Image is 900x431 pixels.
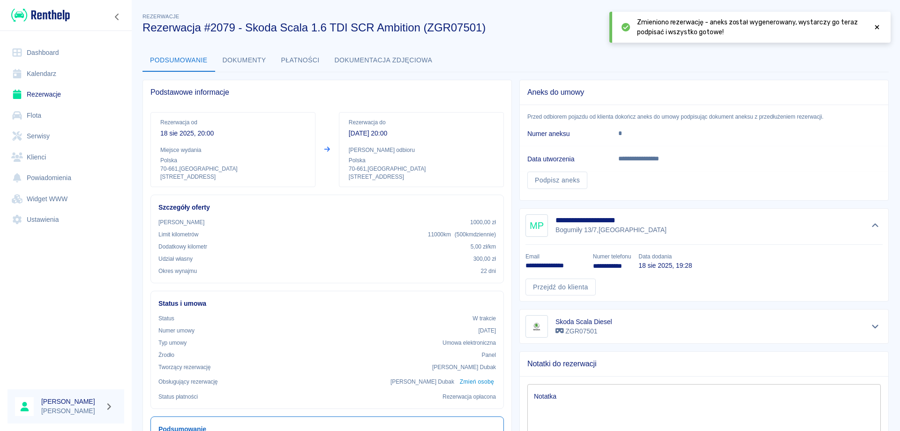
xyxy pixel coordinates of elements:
[7,147,124,168] a: Klienci
[481,267,496,275] p: 22 dni
[527,154,603,164] h6: Data utworzenia
[473,255,496,263] p: 300,00 zł
[158,203,496,212] h6: Szczegóły oferty
[142,21,802,34] h3: Rezerwacja #2079 - Skoda Scala 1.6 TDI SCR Ambition (ZGR07501)
[637,17,865,37] span: Zmieniono rezerwację - aneks został wygenerowany, wystarczy go teraz podpisać i wszystko gotowe!
[160,173,306,181] p: [STREET_ADDRESS]
[349,129,494,138] p: [DATE] 20:00
[349,146,494,154] p: [PERSON_NAME] odbioru
[110,11,124,23] button: Zwiń nawigację
[158,218,204,227] p: [PERSON_NAME]
[158,326,195,335] p: Numer umowy
[158,339,187,347] p: Typ umowy
[428,230,496,239] p: 11000 km
[638,252,692,261] p: Data dodania
[478,326,496,335] p: [DATE]
[7,209,124,230] a: Ustawienia
[349,173,494,181] p: [STREET_ADDRESS]
[458,375,496,389] button: Zmień osobę
[442,393,496,401] p: Rezerwacja opłacona
[142,14,179,19] span: Rezerwacje
[555,225,667,235] p: Bogumiły 13/7 , [GEOGRAPHIC_DATA]
[482,351,496,359] p: Panel
[527,129,603,138] h6: Numer aneksu
[527,172,587,189] a: Podpisz aneks
[525,279,596,296] a: Przejdź do klienta
[470,218,496,227] p: 1000,00 zł
[7,63,124,84] a: Kalendarz
[158,314,174,323] p: Status
[638,261,692,271] p: 18 sie 2025, 19:28
[7,167,124,189] a: Powiadomienia
[158,393,198,401] p: Status płatności
[472,314,496,323] p: W trakcie
[527,88,881,97] span: Aneks do umowy
[520,113,888,121] p: Przed odbiorem pojazdu od klienta dokończ aneks do umowy podpisując dokument aneksu z przedłużeni...
[41,397,101,406] h6: [PERSON_NAME]
[7,189,124,210] a: Widget WWW
[158,378,218,386] p: Obsługujący rezerwację
[41,406,101,416] p: [PERSON_NAME]
[158,230,198,239] p: Limit kilometrów
[158,351,174,359] p: Żrodło
[158,255,193,263] p: Udział własny
[555,326,612,336] p: ZGR07501
[471,242,496,251] p: 5,00 zł /km
[7,42,124,63] a: Dashboard
[7,8,70,23] a: Renthelp logo
[7,105,124,126] a: Flota
[868,320,883,333] button: Pokaż szczegóły
[525,214,548,237] div: MP
[455,231,496,238] span: ( 500 km dziennie )
[158,299,496,309] h6: Status i umowa
[7,84,124,105] a: Rezerwacje
[158,363,210,371] p: Tworzący rezerwację
[11,8,70,23] img: Renthelp logo
[274,49,327,72] button: Płatności
[142,49,215,72] button: Podsumowanie
[160,165,306,173] p: 70-661 , [GEOGRAPHIC_DATA]
[432,363,496,371] p: [PERSON_NAME] Dubak
[349,165,494,173] p: 70-661 , [GEOGRAPHIC_DATA]
[327,49,440,72] button: Dokumentacja zdjęciowa
[868,219,883,232] button: Ukryj szczegóły
[525,252,585,261] p: Email
[593,252,631,261] p: Numer telefonu
[160,146,306,154] p: Miejsce wydania
[349,118,494,127] p: Rezerwacja do
[215,49,274,72] button: Dokumenty
[527,359,881,369] span: Notatki do rezerwacji
[160,118,306,127] p: Rezerwacja od
[160,156,306,165] p: Polska
[158,242,207,251] p: Dodatkowy kilometr
[555,317,612,326] h6: Skoda Scala Diesel
[349,156,494,165] p: Polska
[158,267,197,275] p: Okres wynajmu
[527,317,546,336] img: Image
[390,378,454,386] p: [PERSON_NAME] Dubak
[160,129,306,138] p: 18 sie 2025, 20:00
[150,88,504,97] span: Podstawowe informacje
[7,126,124,147] a: Serwisy
[442,339,496,347] p: Umowa elektroniczna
